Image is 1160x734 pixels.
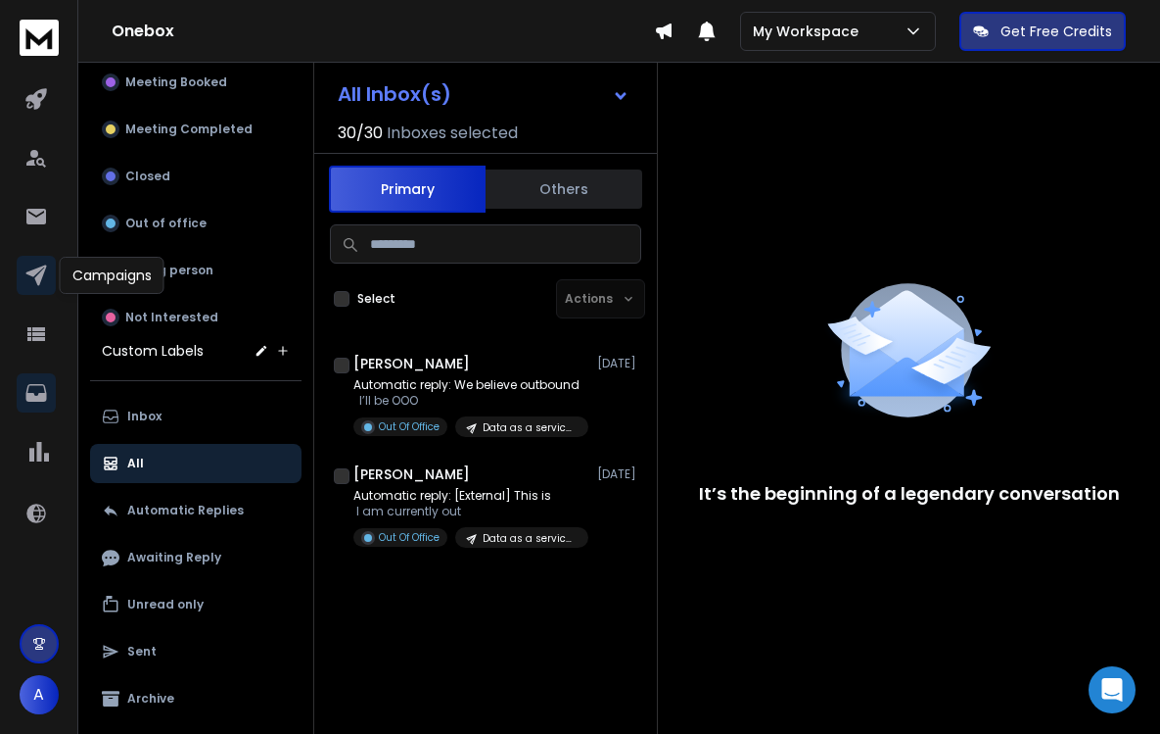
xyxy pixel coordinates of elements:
button: Unread only [90,585,302,624]
p: Data as a service (DAAS) [483,531,577,546]
button: Closed [90,157,302,196]
button: Meeting Completed [90,110,302,149]
button: Meeting Booked [90,63,302,102]
button: All [90,444,302,483]
button: Automatic Replies [90,491,302,530]
label: Select [357,291,395,307]
button: Wrong person [90,251,302,290]
button: Primary [329,166,486,213]
p: Sent [127,644,157,660]
button: A [20,675,59,714]
p: My Workspace [753,22,866,41]
p: Meeting Completed [125,122,253,137]
span: 30 / 30 [338,122,383,145]
p: Out Of Office [379,419,440,434]
button: All Inbox(s) [322,74,645,114]
p: Out of office [125,216,207,231]
h3: Inboxes selected [387,122,518,145]
button: Others [486,168,642,211]
p: Get Free Credits [1000,22,1112,41]
p: I’ll be OOO [353,393,588,409]
h3: Custom Labels [102,341,204,361]
button: Out of office [90,204,302,243]
p: Automatic reply: [External] This is [353,488,588,504]
p: [DATE] [597,356,641,371]
button: Not Interested [90,298,302,337]
button: Awaiting Reply [90,538,302,577]
p: It’s the beginning of a legendary conversation [699,480,1120,508]
p: Wrong person [125,263,213,278]
p: Awaiting Reply [127,550,221,565]
p: I am currently out [353,504,588,519]
div: Open Intercom Messenger [1089,666,1136,713]
div: Campaigns [60,257,164,294]
p: Unread only [127,597,204,612]
button: Inbox [90,397,302,436]
h1: Onebox [112,20,654,43]
p: Automatic reply: We believe outbound [353,377,588,393]
p: Closed [125,169,170,184]
h1: [PERSON_NAME] [353,465,470,484]
p: Meeting Booked [125,74,227,90]
p: Not Interested [125,310,218,325]
button: Get Free Credits [959,12,1126,51]
button: Archive [90,679,302,718]
img: logo [20,20,59,56]
h1: All Inbox(s) [338,84,451,104]
p: Inbox [127,409,162,424]
h1: [PERSON_NAME] [353,354,470,373]
p: Data as a service (DAAS) [483,420,577,435]
p: Automatic Replies [127,503,244,518]
button: Sent [90,632,302,671]
p: Out Of Office [379,530,440,545]
p: Archive [127,691,174,707]
p: All [127,456,144,471]
p: [DATE] [597,466,641,482]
